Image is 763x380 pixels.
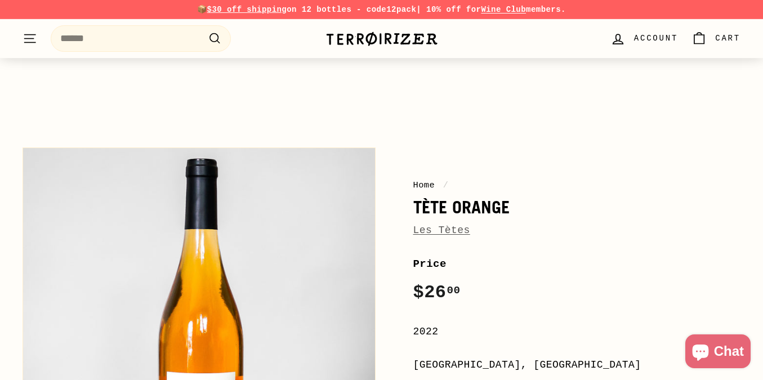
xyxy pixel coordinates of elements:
span: $30 off shipping [207,5,287,14]
a: Les Tètes [413,225,470,236]
sup: 00 [447,284,460,297]
p: 📦 on 12 bottles - code | 10% off for members. [23,3,740,16]
nav: breadcrumbs [413,178,741,192]
a: Home [413,180,435,190]
span: Account [634,32,678,44]
div: 2022 [413,324,741,340]
span: $26 [413,282,461,303]
h1: Tète Orange [413,198,741,217]
strong: 12pack [386,5,416,14]
inbox-online-store-chat: Shopify online store chat [682,334,754,371]
div: [GEOGRAPHIC_DATA], [GEOGRAPHIC_DATA] [413,357,741,373]
span: / [440,180,452,190]
label: Price [413,256,741,272]
a: Cart [685,22,747,55]
a: Wine Club [481,5,526,14]
span: Cart [715,32,740,44]
a: Account [604,22,685,55]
